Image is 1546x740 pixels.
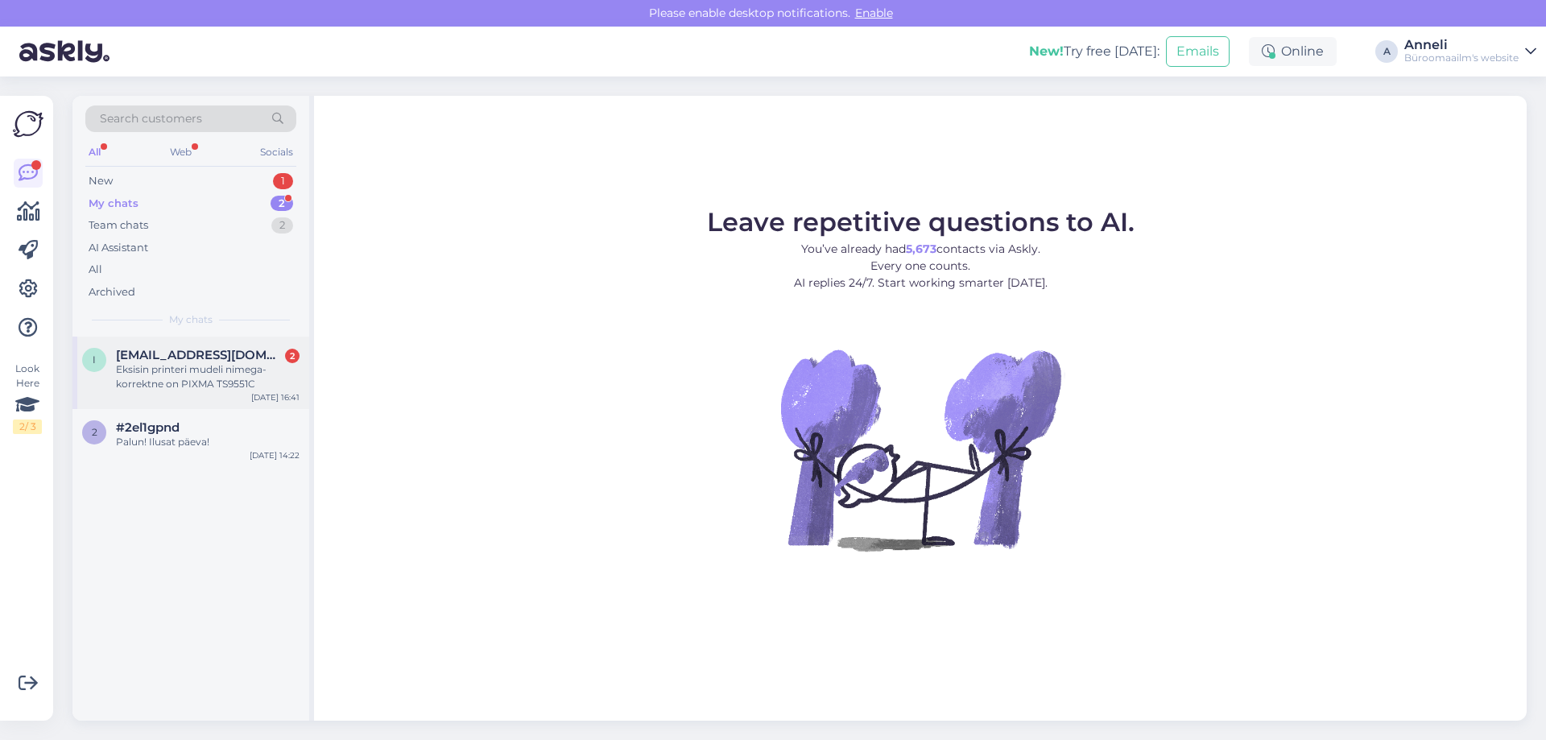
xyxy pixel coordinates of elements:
button: Emails [1166,36,1230,67]
span: 2 [92,426,97,438]
img: Askly Logo [13,109,43,139]
b: 5,673 [906,242,936,256]
span: My chats [169,312,213,327]
span: #2el1gpnd [116,420,180,435]
div: 1 [273,173,293,189]
span: Search customers [100,110,202,127]
div: Look Here [13,362,42,434]
div: AI Assistant [89,240,148,256]
div: [DATE] 16:41 [251,391,300,403]
div: 2 [271,196,293,212]
div: New [89,173,113,189]
span: Enable [850,6,898,20]
div: A [1375,40,1398,63]
p: You’ve already had contacts via Askly. Every one counts. AI replies 24/7. Start working smarter [... [707,241,1135,291]
span: i [93,353,96,366]
div: My chats [89,196,138,212]
div: Eksisin printeri mudeli nimega- korrektne on PIXMA TS9551C [116,362,300,391]
div: Team chats [89,217,148,234]
img: No Chat active [775,304,1065,594]
div: Archived [89,284,135,300]
b: New! [1029,43,1064,59]
div: Palun! Ilusat päeva! [116,435,300,449]
div: 2 [271,217,293,234]
div: Socials [257,142,296,163]
div: Online [1249,37,1337,66]
div: Try free [DATE]: [1029,42,1159,61]
div: All [89,262,102,278]
span: info@davincigenius.ee [116,348,283,362]
div: [DATE] 14:22 [250,449,300,461]
div: Büroomaailm's website [1404,52,1519,64]
span: Leave repetitive questions to AI. [707,206,1135,238]
div: 2 [285,349,300,363]
div: 2 / 3 [13,420,42,434]
div: Anneli [1404,39,1519,52]
div: All [85,142,104,163]
div: Web [167,142,195,163]
a: AnneliBüroomaailm's website [1404,39,1536,64]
